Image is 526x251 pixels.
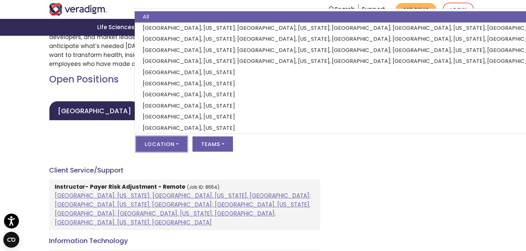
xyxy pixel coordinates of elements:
[49,24,320,69] p: Join a passionate team of dedicated associates who work side-by-side with caregivers, developers,...
[55,192,311,227] a: [GEOGRAPHIC_DATA], [US_STATE]; [GEOGRAPHIC_DATA], [US_STATE], [GEOGRAPHIC_DATA]; [GEOGRAPHIC_DATA...
[192,136,233,152] button: Teams
[49,3,107,16] img: Veradigm logo
[443,3,474,16] a: Login
[362,5,385,13] a: Support
[49,74,320,85] h2: Open Positions
[136,136,187,152] button: Location
[329,5,355,14] a: Search
[49,101,140,121] a: [GEOGRAPHIC_DATA]
[89,19,144,36] a: Life Sciences
[55,183,185,191] strong: Instructor- Payer Risk Adjustment - Remote
[49,166,320,174] h4: Client Service/Support
[3,232,19,248] button: Open CMP widget
[396,3,436,16] a: Get Demo
[49,237,320,245] h4: Information Technology
[187,184,220,190] small: (Job ID: 8664)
